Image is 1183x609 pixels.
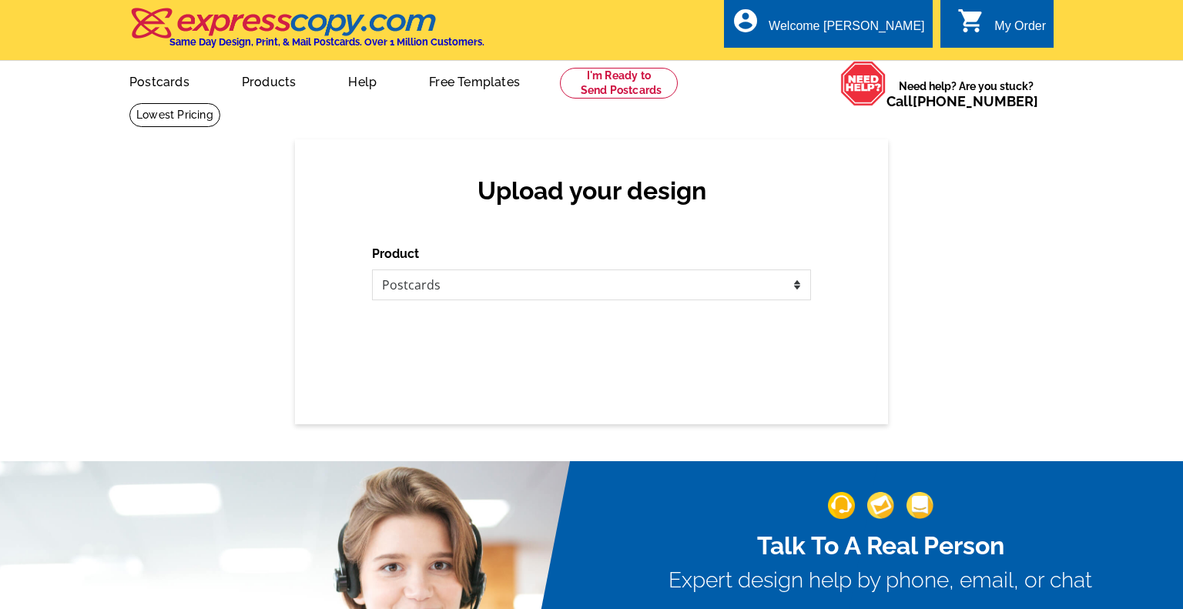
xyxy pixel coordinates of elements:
[387,176,796,206] h2: Upload your design
[840,61,886,106] img: help
[828,492,855,519] img: support-img-1.png
[105,62,214,99] a: Postcards
[994,19,1046,41] div: My Order
[907,492,933,519] img: support-img-3_1.png
[957,17,1046,36] a: shopping_cart My Order
[217,62,321,99] a: Products
[732,7,759,35] i: account_circle
[769,19,924,41] div: Welcome [PERSON_NAME]
[957,7,985,35] i: shopping_cart
[323,62,401,99] a: Help
[886,93,1038,109] span: Call
[913,93,1038,109] a: [PHONE_NUMBER]
[404,62,545,99] a: Free Templates
[669,567,1092,594] h3: Expert design help by phone, email, or chat
[886,79,1046,109] span: Need help? Are you stuck?
[129,18,484,48] a: Same Day Design, Print, & Mail Postcards. Over 1 Million Customers.
[372,245,419,263] label: Product
[169,36,484,48] h4: Same Day Design, Print, & Mail Postcards. Over 1 Million Customers.
[867,492,894,519] img: support-img-2.png
[669,531,1092,560] h2: Talk To A Real Person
